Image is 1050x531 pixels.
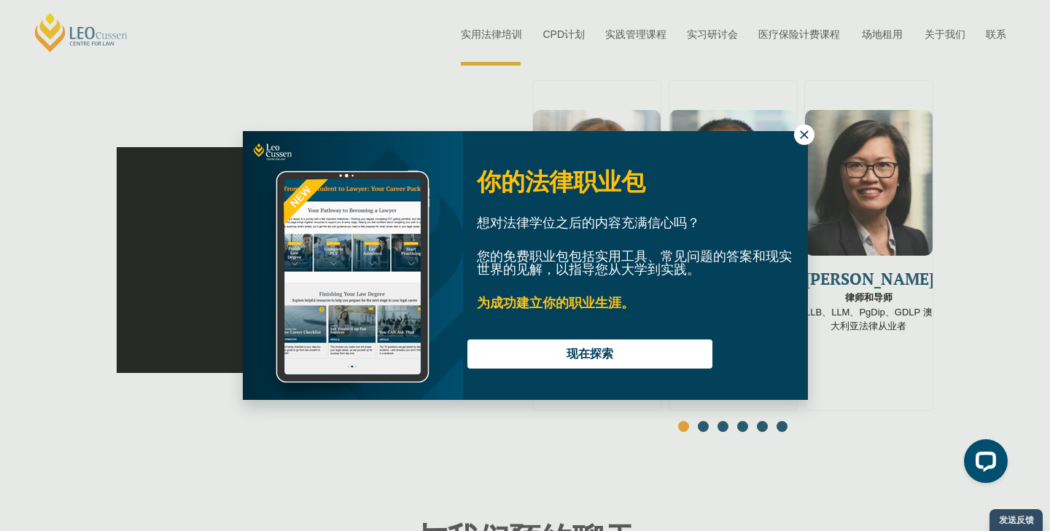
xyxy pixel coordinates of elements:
[243,131,463,400] img: 穿着黄色衬衫的女人拿着文件夹向右看，微笑着
[467,339,712,369] button: 现在探索
[477,165,645,197] span: 你的法律职业包
[477,296,634,310] strong: 为成功建立你的职业生涯。
[952,433,1014,495] iframe: LiveChat聊天小部件
[794,125,814,145] button: 关闭
[477,249,792,277] span: 您的免费职业包包括实用工具、常见问题的答案和现实世界的见解，以指导您从大学到实践。
[477,216,700,230] span: 想对法律学位之后的内容充满信心吗？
